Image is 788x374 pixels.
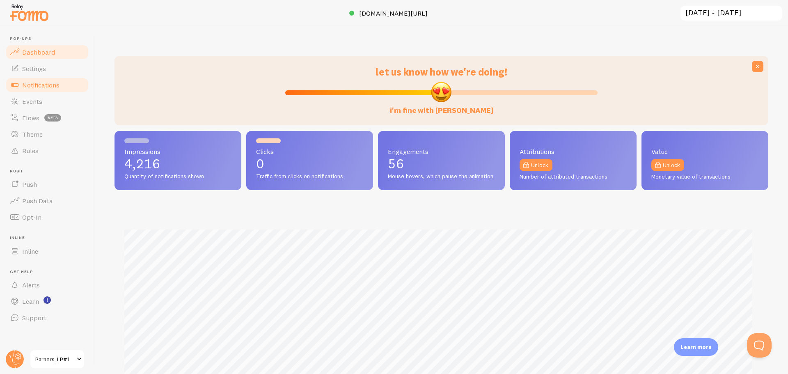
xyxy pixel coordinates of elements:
span: Value [651,148,758,155]
span: Rules [22,147,39,155]
a: Push Data [5,193,89,209]
span: Events [22,97,42,106]
a: Unlock [520,159,552,171]
span: Opt-In [22,213,41,221]
span: let us know how we're doing! [376,66,507,78]
span: Push [22,180,37,188]
span: Monetary value of transactions [651,173,758,181]
a: Theme [5,126,89,142]
a: Rules [5,142,89,159]
a: Learn [5,293,89,310]
a: Inline [5,243,89,259]
span: Flows [22,114,39,122]
a: Parners_LP#1 [30,349,85,369]
span: Parners_LP#1 [35,354,74,364]
p: 0 [256,157,363,170]
span: Quantity of notifications shown [124,173,231,180]
span: Number of attributed transactions [520,173,627,181]
a: Notifications [5,77,89,93]
span: Traffic from clicks on notifications [256,173,363,180]
span: beta [44,114,61,122]
span: Attributions [520,148,627,155]
span: Inline [10,235,89,241]
span: Notifications [22,81,60,89]
img: fomo-relay-logo-orange.svg [9,2,50,23]
a: Unlock [651,159,684,171]
a: Alerts [5,277,89,293]
iframe: Help Scout Beacon - Open [747,333,772,358]
a: Events [5,93,89,110]
span: Pop-ups [10,36,89,41]
span: Learn [22,297,39,305]
p: 4,216 [124,157,231,170]
span: Get Help [10,269,89,275]
p: Learn more [680,343,712,351]
span: Dashboard [22,48,55,56]
span: Theme [22,130,43,138]
svg: <p>Watch New Feature Tutorials!</p> [44,296,51,304]
a: Support [5,310,89,326]
a: Dashboard [5,44,89,60]
span: Push [10,169,89,174]
a: Opt-In [5,209,89,225]
span: Inline [22,247,38,255]
a: Settings [5,60,89,77]
span: Engagements [388,148,495,155]
p: 56 [388,157,495,170]
span: Push Data [22,197,53,205]
img: emoji.png [430,81,452,103]
span: Settings [22,64,46,73]
label: i'm fine with [PERSON_NAME] [390,98,493,115]
span: Alerts [22,281,40,289]
div: Learn more [674,338,718,356]
a: Flows beta [5,110,89,126]
span: Impressions [124,148,231,155]
span: Clicks [256,148,363,155]
a: Push [5,176,89,193]
span: Support [22,314,46,322]
span: Mouse hovers, which pause the animation [388,173,495,180]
